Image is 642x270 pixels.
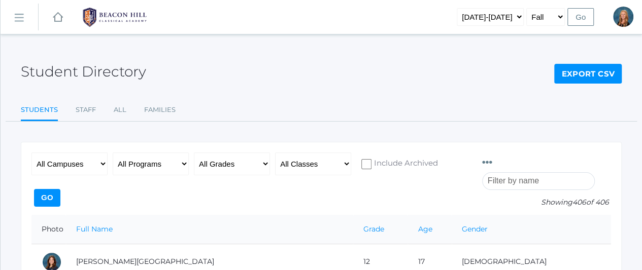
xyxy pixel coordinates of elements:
[363,224,384,234] a: Grade
[418,224,432,234] a: Age
[567,8,594,26] input: Go
[31,215,66,244] th: Photo
[572,198,586,207] span: 406
[34,189,60,207] input: Go
[21,100,58,122] a: Students
[482,197,611,208] p: Showing of 406
[554,64,622,84] a: Export CSV
[482,172,595,190] input: Filter by name
[613,7,633,27] div: Nicole Canty
[76,224,113,234] a: Full Name
[361,159,371,169] input: Include Archived
[76,100,96,120] a: Staff
[371,158,438,170] span: Include Archived
[21,64,146,80] h2: Student Directory
[144,100,176,120] a: Families
[77,5,153,30] img: BHCALogos-05-308ed15e86a5a0abce9b8dd61676a3503ac9727e845dece92d48e8588c001991.png
[114,100,126,120] a: All
[462,224,488,234] a: Gender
